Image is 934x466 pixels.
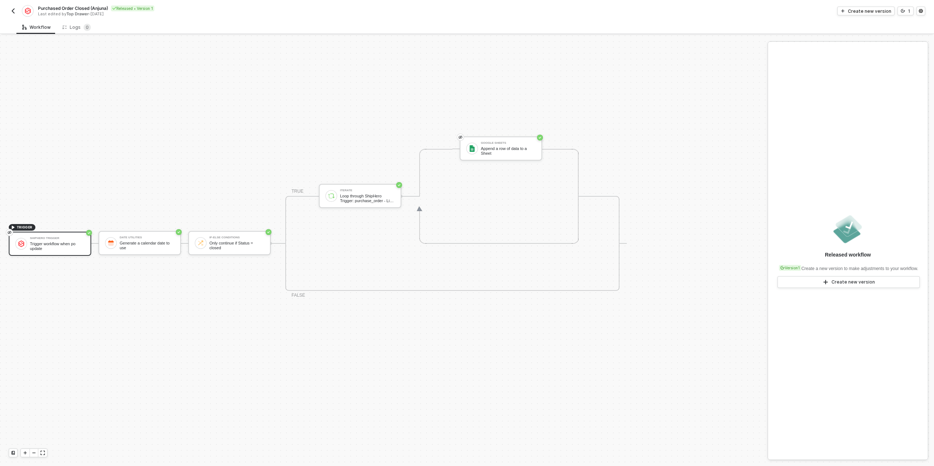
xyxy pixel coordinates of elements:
[779,265,801,271] div: Version 1
[62,24,91,31] div: Logs
[120,241,174,250] div: Generate a calendar date to use
[458,134,463,140] span: eye-invisible
[209,241,264,250] div: Only continue if Status = closed
[340,189,395,192] div: Iterate
[780,266,785,270] span: icon-versioning
[901,9,905,13] span: icon-versioning
[197,240,204,246] img: icon
[7,230,12,235] span: eye-invisible
[23,451,27,455] span: icon-play
[111,5,154,11] div: Released • Version 1
[11,225,15,230] span: icon-play
[30,242,85,251] div: Trigger workflow when po update
[66,11,89,16] span: Top Drawer
[832,213,864,245] img: released.png
[908,8,910,14] div: 1
[537,135,543,140] span: icon-success-page
[266,229,271,235] span: icon-success-page
[825,251,871,258] div: Released workflow
[898,7,914,15] button: 1
[40,451,45,455] span: icon-expand
[919,9,923,13] span: icon-settings
[9,7,18,15] button: back
[108,240,114,246] img: icon
[120,236,174,239] div: Date Utilities
[831,279,875,285] div: Create new version
[18,240,24,247] img: icon
[777,261,918,272] div: Create a new version to make adjustments to your workflow.
[396,182,402,188] span: icon-success-page
[837,7,895,15] button: Create new version
[38,11,466,17] div: Last edited by - [DATE]
[38,5,108,11] span: Purchased Order Closed (Anjuna)
[777,276,920,288] button: Create new version
[292,292,305,299] div: FALSE
[10,8,16,14] img: back
[24,8,31,14] img: integration-icon
[469,145,475,152] img: icon
[328,193,335,199] img: icon
[848,8,891,14] div: Create new version
[32,451,36,455] span: icon-minus
[823,279,829,285] span: icon-play
[209,236,264,239] div: If-Else Conditions
[481,146,536,155] div: Append a row of data to a Sheet
[481,142,536,145] div: Google Sheets
[86,230,92,236] span: icon-success-page
[176,229,182,235] span: icon-success-page
[292,188,304,195] div: TRUE
[30,237,85,240] div: ShipHero Trigger
[17,224,32,230] span: TRIGGER
[22,24,51,30] div: Workflow
[841,9,845,13] span: icon-play
[340,194,395,203] div: Loop through ShipHero Trigger: purchase_order - Line Items
[84,24,91,31] sup: 0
